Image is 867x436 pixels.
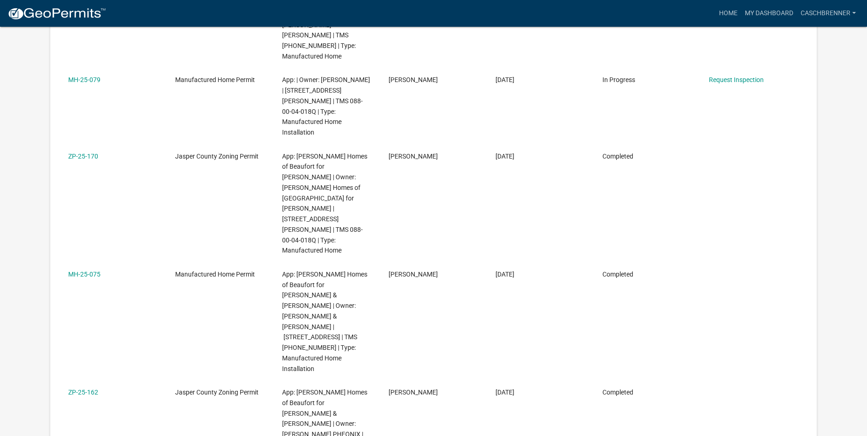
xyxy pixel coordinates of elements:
[495,153,514,160] span: 06/17/2025
[495,389,514,396] span: 06/11/2025
[741,5,797,22] a: My Dashboard
[495,76,514,83] span: 06/17/2025
[175,389,259,396] span: Jasper County Zoning Permit
[68,389,98,396] a: ZP-25-162
[797,5,860,22] a: caschbrenner
[389,389,438,396] span: Chelsea Aschbrenner
[68,153,98,160] a: ZP-25-170
[602,271,633,278] span: Completed
[282,153,367,254] span: App: Clayton Homes of Beaufort for Deron Busby | Owner: Clayton Homes of Beaufort for Deron Busby...
[282,76,370,136] span: App: | Owner: BUSBY DERON | 677 ROSEMARY RD | TMS 088-00-04-018Q | Type: Manufactured Home Instal...
[389,153,438,160] span: Chelsea Aschbrenner
[389,271,438,278] span: Chelsea Aschbrenner
[602,76,635,83] span: In Progress
[602,389,633,396] span: Completed
[389,76,438,83] span: Chelsea Aschbrenner
[282,271,367,372] span: App: Clayton Homes of Beaufort for Earl Anderson & Bernicesha Pheonix | Owner: MITCHELL ANN M & B...
[715,5,741,22] a: Home
[602,153,633,160] span: Completed
[175,271,255,278] span: Manufactured Home Permit
[175,153,259,160] span: Jasper County Zoning Permit
[68,76,100,83] a: MH-25-079
[175,76,255,83] span: Manufactured Home Permit
[68,271,100,278] a: MH-25-075
[709,76,764,83] a: Request Inspection
[495,271,514,278] span: 06/11/2025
